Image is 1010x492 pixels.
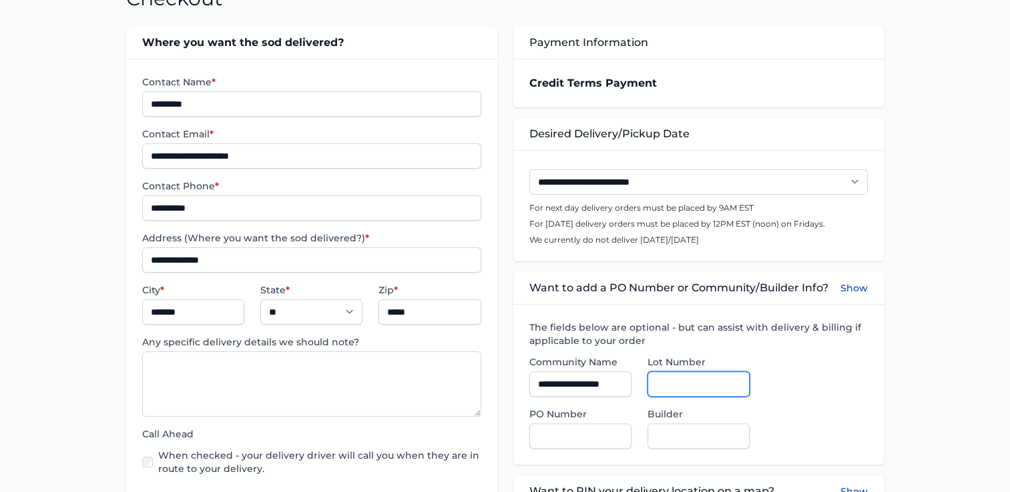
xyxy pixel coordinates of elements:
[529,203,868,213] p: For next day delivery orders must be placed by 9AM EST
[142,231,481,245] label: Address (Where you want the sod delivered?)
[142,335,481,349] label: Any specific delivery details we should note?
[142,283,244,297] label: City
[648,407,750,421] label: Builder
[126,27,497,59] div: Where you want the sod delivered?
[529,219,868,229] p: For [DATE] delivery orders must be placed by 12PM EST (noon) on Fridays.
[529,407,632,421] label: PO Number
[529,235,868,245] p: We currently do not deliver [DATE]/[DATE]
[142,127,481,141] label: Contact Email
[529,77,657,89] strong: Credit Terms Payment
[142,75,481,89] label: Contact Name
[378,283,481,297] label: Zip
[260,283,362,297] label: State
[529,355,632,369] label: Community Name
[142,179,481,193] label: Contact Phone
[513,27,884,59] div: Payment Information
[529,280,828,296] span: Want to add a PO Number or Community/Builder Info?
[648,355,750,369] label: Lot Number
[158,449,481,475] label: When checked - your delivery driver will call you when they are in route to your delivery.
[529,321,868,347] label: The fields below are optional - but can assist with delivery & billing if applicable to your order
[840,280,868,296] button: Show
[142,427,481,441] label: Call Ahead
[513,118,884,150] div: Desired Delivery/Pickup Date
